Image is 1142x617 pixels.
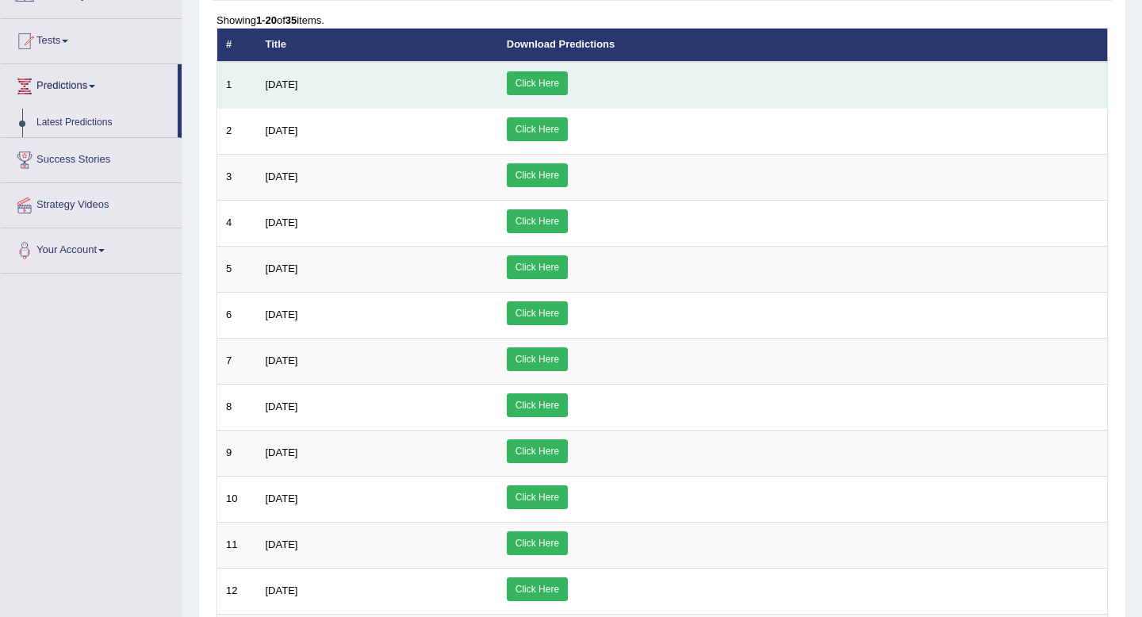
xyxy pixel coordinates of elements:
th: Title [257,29,498,62]
td: 5 [217,246,257,292]
b: 35 [285,14,297,26]
a: Click Here [507,163,568,187]
td: 2 [217,108,257,154]
a: Click Here [507,485,568,509]
a: Click Here [507,577,568,601]
a: Click Here [507,255,568,279]
span: [DATE] [266,217,298,228]
span: [DATE] [266,79,298,90]
td: 7 [217,338,257,384]
td: 10 [217,476,257,522]
span: [DATE] [266,492,298,504]
a: Click Here [507,347,568,371]
span: [DATE] [266,171,298,182]
span: [DATE] [266,263,298,274]
th: # [217,29,257,62]
a: Click Here [507,439,568,463]
a: Strategy Videos [1,183,182,223]
a: Click Here [507,209,568,233]
b: 1-20 [256,14,277,26]
span: [DATE] [266,400,298,412]
span: [DATE] [266,538,298,550]
td: 9 [217,430,257,476]
span: [DATE] [266,584,298,596]
a: Click Here [507,71,568,95]
span: [DATE] [266,446,298,458]
span: [DATE] [266,354,298,366]
td: 1 [217,62,257,109]
a: Click Here [507,393,568,417]
td: 8 [217,384,257,430]
span: [DATE] [266,125,298,136]
a: Predictions [1,64,178,104]
a: Click Here [507,117,568,141]
td: 12 [217,568,257,614]
a: Click Here [507,531,568,555]
td: 6 [217,292,257,338]
td: 11 [217,522,257,568]
a: Success Stories [1,138,182,178]
a: Click Here [507,301,568,325]
a: Tests [1,19,182,59]
a: Your Account [1,228,182,268]
span: [DATE] [266,308,298,320]
td: 4 [217,200,257,246]
th: Download Predictions [498,29,1108,62]
td: 3 [217,154,257,200]
a: Latest Predictions [29,109,178,137]
div: Showing of items. [217,13,1108,28]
